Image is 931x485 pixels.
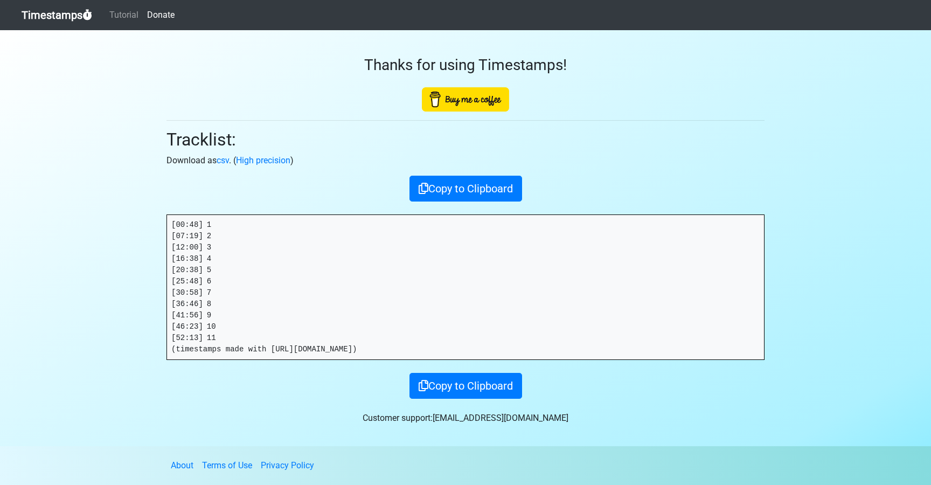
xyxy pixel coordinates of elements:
[167,215,764,359] pre: [00:48] 1 [07:19] 2 [12:00] 3 [16:38] 4 [20:38] 5 [25:48] 6 [30:58] 7 [36:46] 8 [41:56] 9 [46:23]...
[409,176,522,202] button: Copy to Clipboard
[409,373,522,399] button: Copy to Clipboard
[171,460,193,470] a: About
[166,129,765,150] h2: Tracklist:
[422,87,509,112] img: Buy Me A Coffee
[217,155,229,165] a: csv
[166,56,765,74] h3: Thanks for using Timestamps!
[143,4,179,26] a: Donate
[105,4,143,26] a: Tutorial
[261,460,314,470] a: Privacy Policy
[236,155,290,165] a: High precision
[22,4,92,26] a: Timestamps
[202,460,252,470] a: Terms of Use
[166,154,765,167] p: Download as . ( )
[877,431,918,472] iframe: Drift Widget Chat Controller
